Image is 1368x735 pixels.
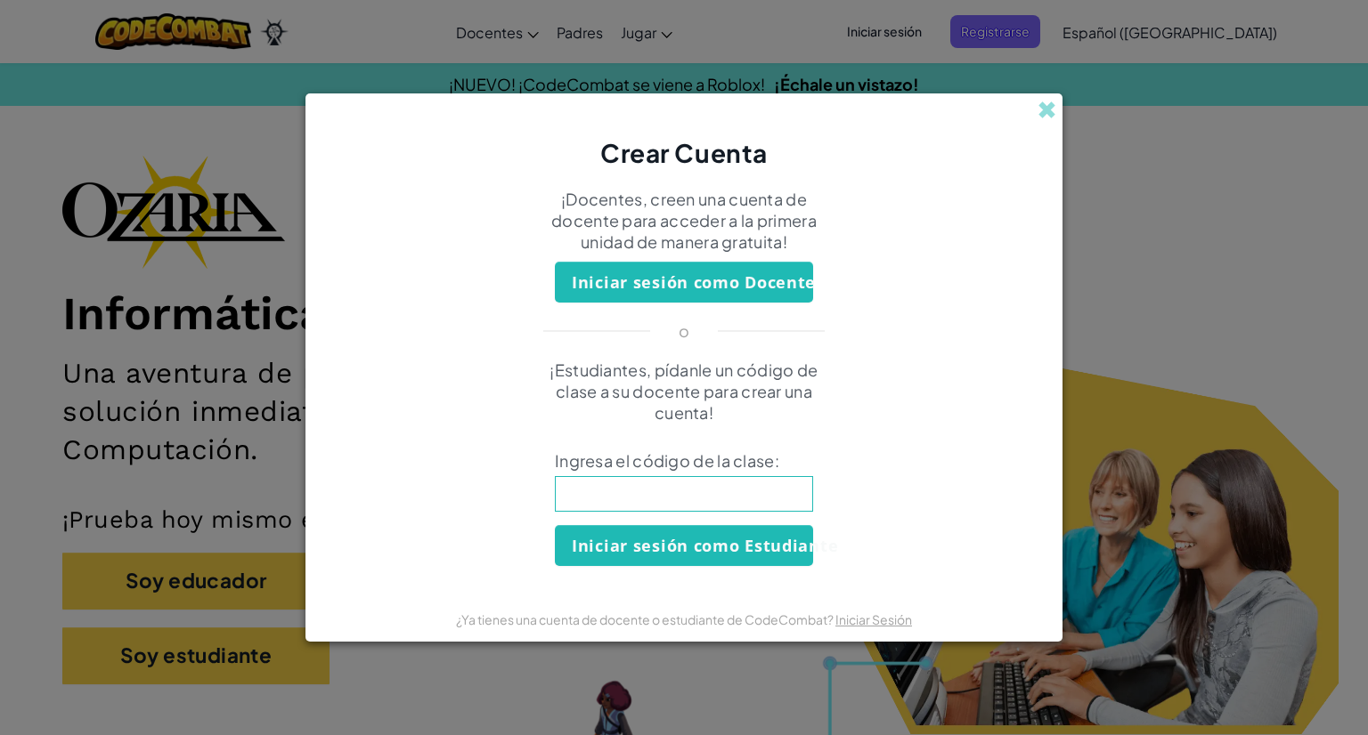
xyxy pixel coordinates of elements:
[555,525,813,566] button: Iniciar sesión como Estudiante
[528,359,840,424] p: ¡Estudiantes, pídanle un código de clase a su docente para crear una cuenta!
[555,262,813,303] button: Iniciar sesión como Docente
[456,611,835,627] span: ¿Ya tienes una cuenta de docente o estudiante de CodeCombat?
[555,450,813,472] span: Ingresa el código de la clase:
[528,189,840,253] p: ¡Docentes, creen una cuenta de docente para acceder a la primera unidad de manera gratuita!
[600,137,768,168] span: Crear Cuenta
[679,320,689,342] p: o
[835,611,912,627] a: Iniciar Sesión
